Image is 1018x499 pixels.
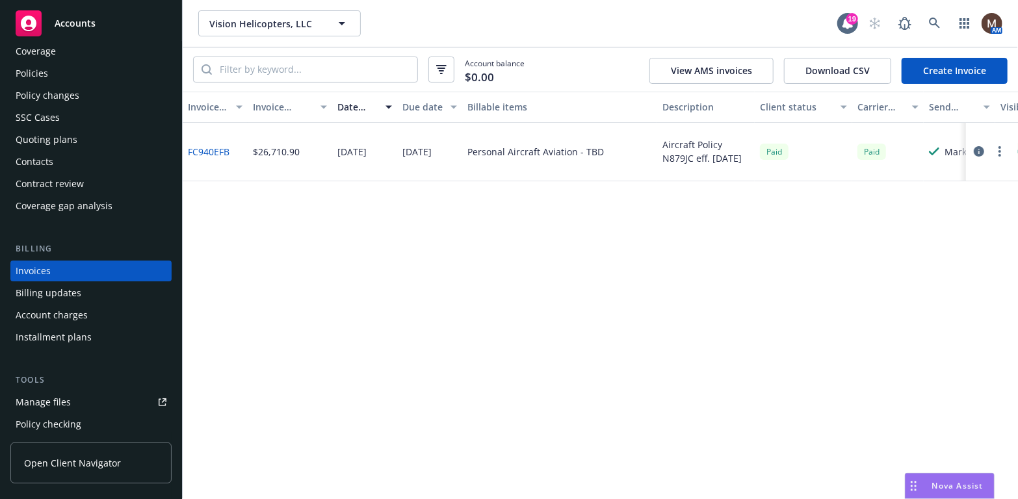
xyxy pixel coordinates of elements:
img: photo [982,13,1002,34]
div: Aircraft Policy N879JC eff. [DATE] [662,138,750,165]
button: Nova Assist [905,473,995,499]
button: Description [657,92,755,123]
a: Switch app [952,10,978,36]
div: Billable items [467,100,652,114]
a: Contacts [10,151,172,172]
span: Accounts [55,18,96,29]
div: Client status [760,100,833,114]
button: Client status [755,92,852,123]
a: Policy changes [10,85,172,106]
a: Start snowing [862,10,888,36]
div: Drag to move [906,474,922,498]
div: Contacts [16,151,53,172]
a: Policies [10,63,172,84]
span: Account balance [465,58,525,81]
button: Vision Helicopters, LLC [198,10,361,36]
div: Invoices [16,261,51,281]
div: Description [662,100,750,114]
div: Policies [16,63,48,84]
a: Accounts [10,5,172,42]
div: Billing [10,242,172,255]
div: Tools [10,374,172,387]
div: Paid [760,144,789,160]
div: Carrier status [857,100,904,114]
div: 19 [846,13,858,25]
input: Filter by keyword... [212,57,417,82]
a: Invoices [10,261,172,281]
span: Open Client Navigator [24,456,121,470]
div: Installment plans [16,327,92,348]
div: SSC Cases [16,107,60,128]
button: Due date [397,92,462,123]
button: Date issued [332,92,397,123]
span: $0.00 [465,69,494,86]
a: Coverage [10,41,172,62]
div: Send result [929,100,976,114]
a: Create Invoice [902,58,1008,84]
span: Nova Assist [932,480,984,491]
a: Report a Bug [892,10,918,36]
div: Policy checking [16,414,81,435]
div: Coverage [16,41,56,62]
div: Coverage gap analysis [16,196,112,216]
div: Account charges [16,305,88,326]
div: Invoice amount [253,100,313,114]
div: [DATE] [402,145,432,159]
div: [DATE] [337,145,367,159]
div: Marked as sent [945,145,990,159]
a: Installment plans [10,327,172,348]
a: Coverage gap analysis [10,196,172,216]
a: Quoting plans [10,129,172,150]
button: View AMS invoices [649,58,774,84]
button: Billable items [462,92,657,123]
button: Send result [924,92,995,123]
a: FC940EFB [188,145,229,159]
div: Manage files [16,392,71,413]
a: Manage files [10,392,172,413]
a: Search [922,10,948,36]
div: Policy changes [16,85,79,106]
a: Policy checking [10,414,172,435]
a: SSC Cases [10,107,172,128]
svg: Search [202,64,212,75]
button: Carrier status [852,92,924,123]
span: Vision Helicopters, LLC [209,17,322,31]
div: Paid [857,144,886,160]
a: Billing updates [10,283,172,303]
div: Contract review [16,173,84,194]
div: Personal Aircraft Aviation - TBD [467,145,604,159]
a: Contract review [10,173,172,194]
div: Due date [402,100,443,114]
div: $26,710.90 [253,145,300,159]
button: Invoice amount [248,92,332,123]
div: Date issued [337,100,378,114]
div: Billing updates [16,283,81,303]
div: Quoting plans [16,129,77,150]
button: Download CSV [784,58,891,84]
button: Invoice ID [183,92,248,123]
a: Account charges [10,305,172,326]
div: Invoice ID [188,100,228,114]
